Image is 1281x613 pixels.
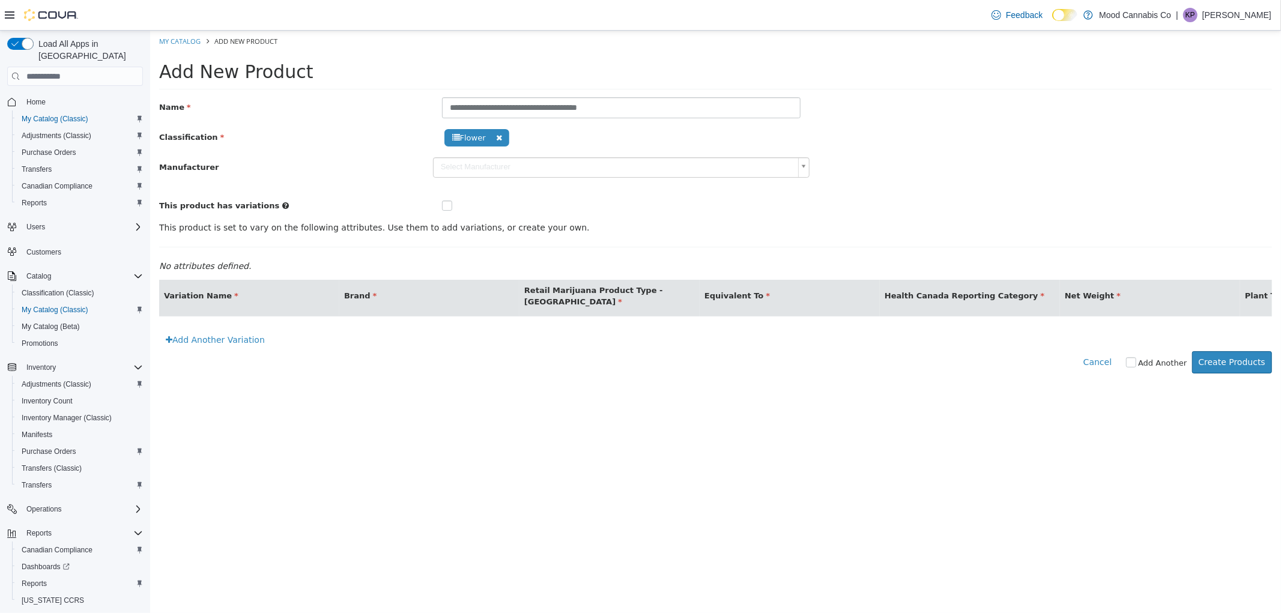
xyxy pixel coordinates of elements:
button: [US_STATE] CCRS [12,592,148,609]
button: Catalog [2,268,148,285]
span: Washington CCRS [17,593,143,608]
button: Inventory Count [12,393,148,409]
a: Customers [22,245,66,259]
p: | [1176,8,1178,22]
span: My Catalog (Classic) [17,303,143,317]
span: Transfers [22,165,52,174]
span: Purchase Orders [17,145,143,160]
a: Transfers (Classic) [17,461,86,476]
span: Transfers (Classic) [17,461,143,476]
span: Adjustments (Classic) [17,377,143,391]
img: Cova [24,9,78,21]
span: Manifests [22,430,52,439]
span: Transfers [22,480,52,490]
button: Inventory Manager (Classic) [12,409,148,426]
span: Dashboards [17,560,143,574]
span: Classification (Classic) [22,288,94,298]
a: Classification (Classic) [17,286,99,300]
p: [PERSON_NAME] [1202,8,1271,22]
span: Inventory Count [17,394,143,408]
button: Reports [12,195,148,211]
span: Health Canada Reporting Category [734,261,894,270]
button: Adjustments (Classic) [12,376,148,393]
span: Inventory [26,363,56,372]
span: My Catalog (Classic) [17,112,143,126]
span: Dashboards [22,562,70,572]
span: Plant Type [1095,261,1147,270]
span: Catalog [26,271,51,281]
label: Add Another [988,327,1037,339]
button: Home [2,93,148,110]
span: Adjustments (Classic) [22,379,91,389]
button: Reports [12,575,148,592]
span: Transfers [17,162,143,177]
button: Reports [22,526,56,540]
button: Users [2,219,148,235]
span: Feedback [1006,9,1043,21]
span: Purchase Orders [17,444,143,459]
span: Purchase Orders [22,148,76,157]
a: Reports [17,196,52,210]
span: This product has variations [9,171,129,180]
a: Adjustments (Classic) [17,128,96,143]
button: Transfers (Classic) [12,460,148,477]
span: Reports [26,528,52,538]
span: Customers [22,244,143,259]
span: Reports [17,196,143,210]
span: Manufacturer [9,132,68,141]
button: Users [22,220,50,234]
span: Variation Name [14,261,88,270]
span: Inventory Manager (Classic) [17,411,143,425]
a: Dashboards [12,558,148,575]
button: Inventory [22,360,61,375]
a: Transfers [17,162,56,177]
span: Adjustments (Classic) [17,128,143,143]
div: Kirsten Power [1183,8,1198,22]
p: This product is set to vary on the following attributes. Use them to add variations, or create yo... [9,191,1122,204]
span: Adjustments (Classic) [22,131,91,140]
span: My Catalog (Classic) [22,114,88,124]
a: Home [22,95,50,109]
button: Purchase Orders [12,144,148,161]
em: No attributes defined. [9,231,101,240]
span: Net Weight [915,261,971,270]
span: Classification (Classic) [17,286,143,300]
span: Operations [22,502,143,516]
span: Transfers [17,478,143,492]
span: Customers [26,247,61,257]
a: [US_STATE] CCRS [17,593,89,608]
button: Operations [22,502,67,516]
a: Canadian Compliance [17,179,97,193]
button: Cancel [933,321,968,343]
span: Brand [194,261,226,270]
span: My Catalog (Beta) [22,322,80,331]
a: My Catalog (Classic) [17,112,93,126]
button: My Catalog (Classic) [12,301,148,318]
button: Manifests [12,426,148,443]
a: Manifests [17,427,57,442]
a: Adjustments (Classic) [17,377,96,391]
button: Canadian Compliance [12,542,148,558]
span: Name [9,72,41,81]
a: My Catalog [9,6,50,15]
span: Inventory Manager (Classic) [22,413,112,423]
button: Classification (Classic) [12,285,148,301]
button: Inventory [2,359,148,376]
span: Flower [294,98,359,116]
button: Reports [2,525,148,542]
span: [US_STATE] CCRS [22,596,84,605]
span: Transfers (Classic) [22,464,82,473]
a: My Catalog (Classic) [17,303,93,317]
span: Canadian Compliance [17,179,143,193]
span: Reports [17,576,143,591]
button: My Catalog (Beta) [12,318,148,335]
button: Create Products [1042,321,1122,343]
input: Dark Mode [1052,9,1077,22]
span: Home [22,94,143,109]
span: Canadian Compliance [22,181,92,191]
span: Add New Product [64,6,127,15]
span: Users [22,220,143,234]
span: My Catalog (Beta) [17,319,143,334]
span: Load All Apps in [GEOGRAPHIC_DATA] [34,38,143,62]
span: Equivalent To [554,261,620,270]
